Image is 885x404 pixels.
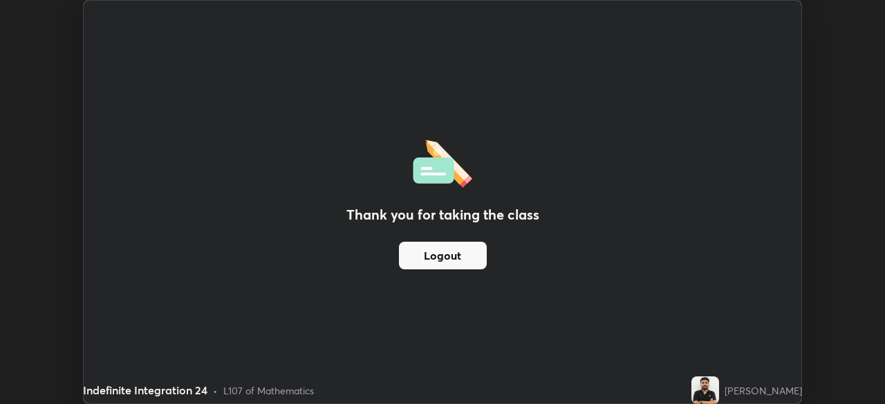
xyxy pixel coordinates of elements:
[725,383,802,398] div: [PERSON_NAME]
[223,383,314,398] div: L107 of Mathematics
[346,204,539,225] h2: Thank you for taking the class
[399,242,487,269] button: Logout
[413,135,472,188] img: offlineFeedback.1438e8b3.svg
[213,383,218,398] div: •
[83,382,207,398] div: Indefinite Integration 24
[691,376,719,404] img: a9ba632262ef428287db51fe8869eec0.jpg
